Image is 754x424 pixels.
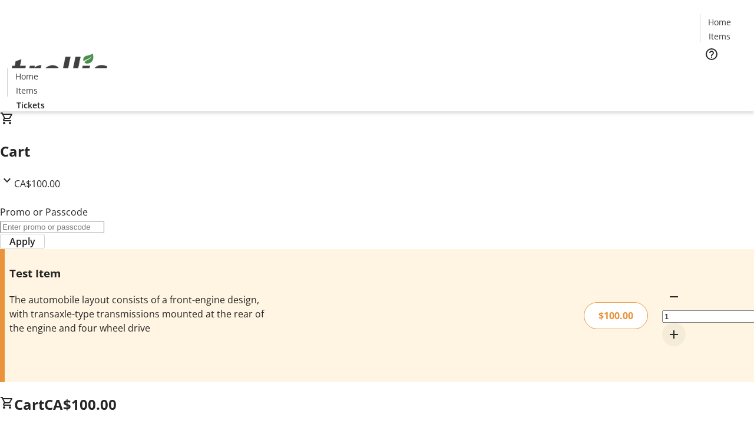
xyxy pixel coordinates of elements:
button: Decrement by one [662,285,686,309]
button: Increment by one [662,323,686,346]
img: Orient E2E Organization bmQ0nRot0F's Logo [7,41,112,100]
a: Items [8,84,45,97]
span: Items [709,30,730,42]
span: Apply [9,234,35,249]
a: Tickets [7,99,54,111]
a: Items [700,30,738,42]
span: Tickets [16,99,45,111]
h3: Test Item [9,265,267,281]
div: $100.00 [584,302,648,329]
a: Tickets [700,68,747,81]
a: Home [700,16,738,28]
span: Home [708,16,731,28]
span: CA$100.00 [14,177,60,190]
span: Home [15,70,38,82]
span: CA$100.00 [44,395,117,414]
span: Items [16,84,38,97]
div: The automobile layout consists of a front-engine design, with transaxle-type transmissions mounte... [9,293,267,335]
span: Tickets [709,68,738,81]
button: Help [700,42,723,66]
a: Home [8,70,45,82]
